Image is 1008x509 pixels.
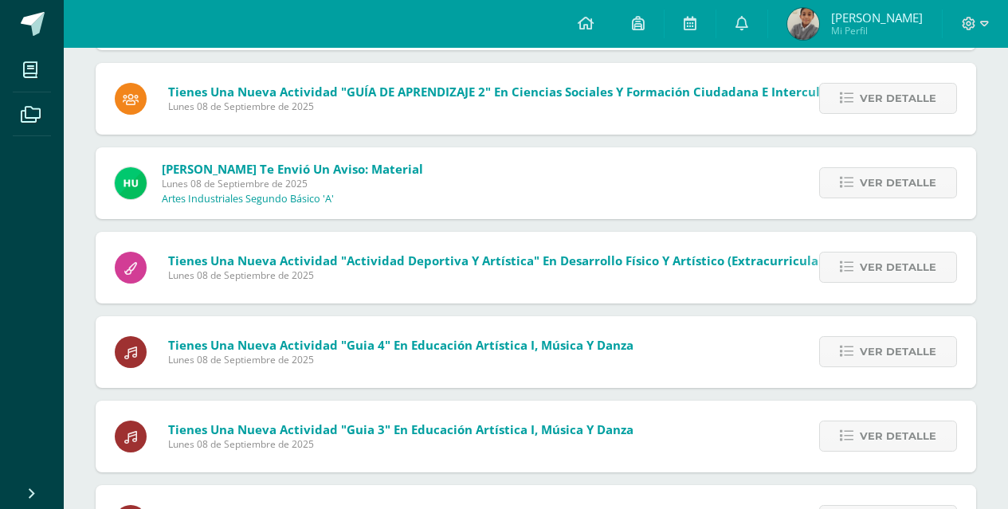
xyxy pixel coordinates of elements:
span: Tienes una nueva actividad "GUÍA DE APRENDIZAJE 2" En Ciencias Sociales y Formación Ciudadana e I... [168,84,877,100]
span: Ver detalle [860,337,936,366]
span: Lunes 08 de Septiembre de 2025 [168,268,828,282]
span: Tienes una nueva actividad "Actividad Deportiva y Artística" En Desarrollo Físico y Artístico (Ex... [168,253,828,268]
span: Lunes 08 de Septiembre de 2025 [168,437,633,451]
span: Ver detalle [860,421,936,451]
img: 19bd5b58a768e3df6f77d2d88b45e9ad.png [787,8,819,40]
span: Tienes una nueva actividad "Guia 3" En Educación Artística I, Música y Danza [168,421,633,437]
span: Lunes 08 de Septiembre de 2025 [162,177,423,190]
span: Lunes 08 de Septiembre de 2025 [168,353,633,366]
span: [PERSON_NAME] [831,10,923,25]
span: Lunes 08 de Septiembre de 2025 [168,100,877,113]
p: Artes Industriales Segundo Básico 'A' [162,193,334,206]
span: Ver detalle [860,253,936,282]
span: Mi Perfil [831,24,923,37]
span: Ver detalle [860,84,936,113]
img: fd23069c3bd5c8dde97a66a86ce78287.png [115,167,147,199]
span: Tienes una nueva actividad "Guia 4" En Educación Artística I, Música y Danza [168,337,633,353]
span: Ver detalle [860,168,936,198]
span: [PERSON_NAME] te envió un aviso: Material [162,161,423,177]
